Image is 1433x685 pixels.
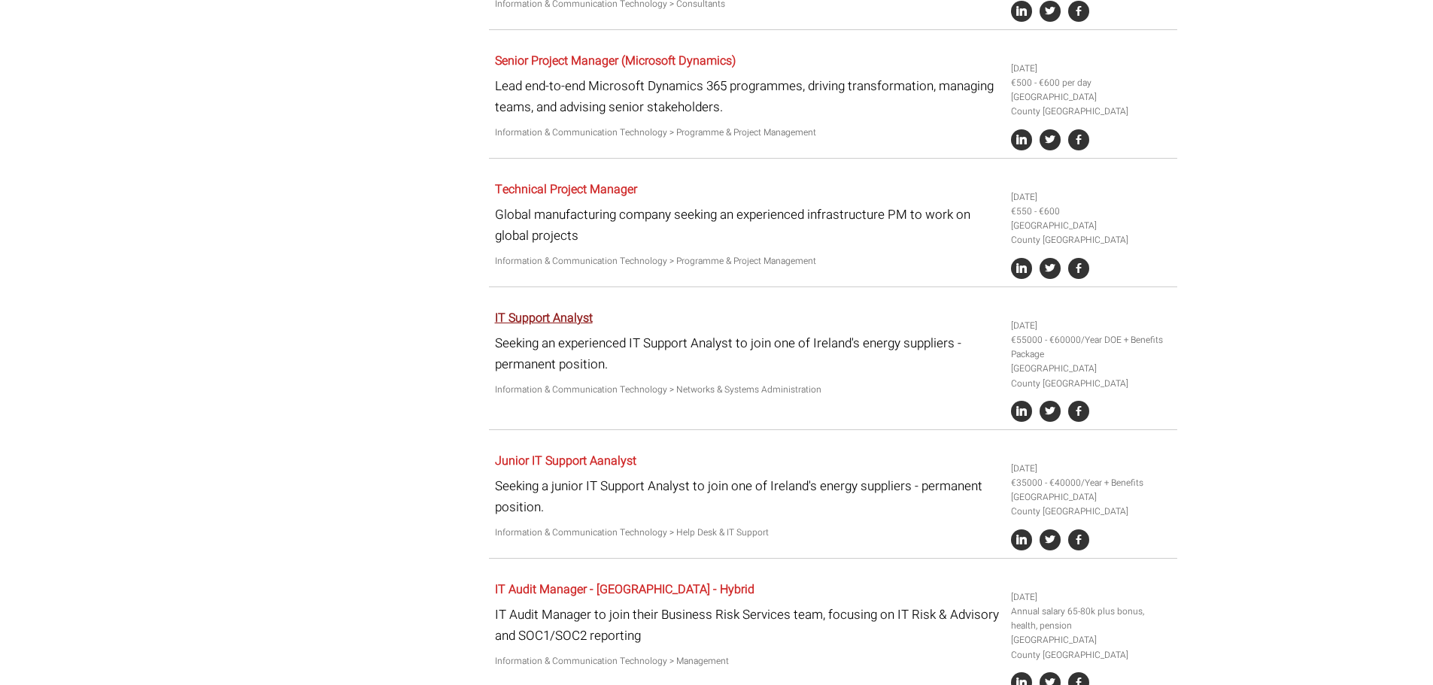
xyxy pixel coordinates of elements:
li: [GEOGRAPHIC_DATA] County [GEOGRAPHIC_DATA] [1011,633,1172,662]
li: €500 - €600 per day [1011,76,1172,90]
p: Information & Communication Technology > Management [495,654,1000,668]
p: Lead end-to-end Microsoft Dynamics 365 programmes, driving transformation, managing teams, and ad... [495,76,1000,117]
a: Junior IT Support Aanalyst [495,452,636,470]
p: Information & Communication Technology > Programme & Project Management [495,254,1000,268]
p: Global manufacturing company seeking an experienced infrastructure PM to work on global projects [495,205,1000,245]
a: Technical Project Manager [495,180,637,199]
li: [DATE] [1011,62,1172,76]
li: €55000 - €60000/Year DOE + Benefits Package [1011,333,1172,362]
p: Seeking a junior IT Support Analyst to join one of Ireland's energy suppliers - permanent position. [495,476,1000,517]
p: IT Audit Manager to join their Business Risk Services team, focusing on IT Risk & Advisory and SO... [495,605,1000,645]
li: [DATE] [1011,590,1172,605]
li: [DATE] [1011,190,1172,205]
li: [DATE] [1011,319,1172,333]
a: Senior Project Manager (Microsoft Dynamics) [495,52,736,70]
p: Information & Communication Technology > Networks & Systems Administration [495,383,1000,397]
li: [GEOGRAPHIC_DATA] County [GEOGRAPHIC_DATA] [1011,362,1172,390]
p: Seeking an experienced IT Support Analyst to join one of Ireland's energy suppliers - permanent p... [495,333,1000,374]
li: [GEOGRAPHIC_DATA] County [GEOGRAPHIC_DATA] [1011,490,1172,519]
a: IT Audit Manager - [GEOGRAPHIC_DATA] - Hybrid [495,580,754,599]
a: IT Support Analyst [495,309,593,327]
li: [GEOGRAPHIC_DATA] County [GEOGRAPHIC_DATA] [1011,90,1172,119]
li: €35000 - €40000/Year + Benefits [1011,476,1172,490]
li: Annual salary 65-80k plus bonus, health, pension [1011,605,1172,633]
p: Information & Communication Technology > Programme & Project Management [495,126,1000,140]
li: [DATE] [1011,462,1172,476]
li: [GEOGRAPHIC_DATA] County [GEOGRAPHIC_DATA] [1011,219,1172,247]
li: €550 - €600 [1011,205,1172,219]
p: Information & Communication Technology > Help Desk & IT Support [495,526,1000,540]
